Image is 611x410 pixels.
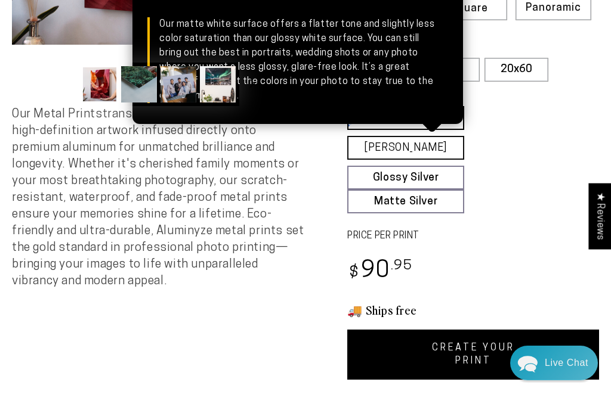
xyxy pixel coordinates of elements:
[347,166,464,190] a: Glossy Silver
[161,66,196,102] button: Load image 3 in gallery view
[347,330,599,380] a: CREATE YOUR PRINT
[349,265,359,281] span: $
[391,259,412,273] sup: .95
[485,58,548,82] label: 20x60
[52,72,78,98] button: Slide left
[200,66,236,102] button: Load image 4 in gallery view
[545,346,588,380] div: Contact Us Directly
[121,66,157,102] button: Load image 2 in gallery view
[347,229,599,243] label: PRICE PER PRINT
[510,346,598,380] div: Chat widget toggle
[450,4,488,14] span: Square
[347,190,464,213] a: Matte Silver
[159,17,436,103] div: Our matte white surface offers a flatter tone and slightly less color saturation than our glossy ...
[12,108,304,287] span: Our Metal Prints transform your photos into vivid, high-definition artwork infused directly onto ...
[82,66,118,102] button: Load image 1 in gallery view
[347,302,599,318] h3: 🚚 Ships free
[588,183,611,249] div: Click to open Judge.me floating reviews tab
[347,136,464,160] a: [PERSON_NAME]
[347,260,412,283] bdi: 90
[239,72,266,98] button: Slide right
[526,2,581,14] span: Panoramic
